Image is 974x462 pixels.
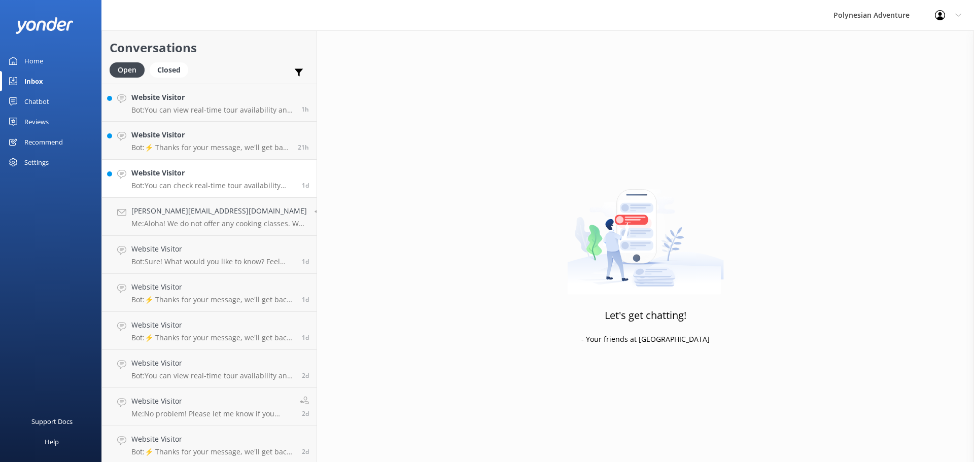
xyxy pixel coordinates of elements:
h4: Website Visitor [131,358,294,369]
div: Chatbot [24,91,49,112]
h4: Website Visitor [131,243,294,255]
h4: Website Visitor [131,319,294,331]
h4: Website Visitor [131,434,294,445]
div: Reviews [24,112,49,132]
a: Website VisitorBot:⚡ Thanks for your message, we'll get back to you as soon as we can. You're als... [102,312,317,350]
span: Sep 16 2025 09:17am (UTC -10:00) Pacific/Honolulu [302,409,309,418]
p: Bot: You can view real-time tour availability and book your Polynesian Adventure online at [URL][... [131,105,294,115]
img: yonder-white-logo.png [15,17,74,34]
a: Open [110,64,150,75]
h3: Let's get chatting! [605,307,686,324]
a: [PERSON_NAME][EMAIL_ADDRESS][DOMAIN_NAME]Me:Aloha! We do not offer any cooking classes. We are a ... [102,198,317,236]
p: - Your friends at [GEOGRAPHIC_DATA] [581,334,710,345]
p: Bot: You can check real-time tour availability and book your Polynesian Adventure online at [URL]... [131,181,294,190]
p: Bot: Sure! What would you like to know? Feel free to ask about tour details, availability, pickup... [131,257,294,266]
a: Website VisitorBot:You can view real-time tour availability and book your Polynesian Adventure on... [102,350,317,388]
p: Bot: ⚡ Thanks for your message, we'll get back to you as soon as we can. You're also welcome to k... [131,333,294,342]
p: Bot: You can view real-time tour availability and book your Polynesian Adventure online at [URL][... [131,371,294,380]
a: Website VisitorBot:You can check real-time tour availability and book your Polynesian Adventure o... [102,160,317,198]
div: Help [45,432,59,452]
h4: Website Visitor [131,92,294,103]
span: Sep 17 2025 04:35pm (UTC -10:00) Pacific/Honolulu [298,143,309,152]
h4: [PERSON_NAME][EMAIL_ADDRESS][DOMAIN_NAME] [131,205,307,217]
h4: Website Visitor [131,281,294,293]
p: Me: Aloha! We do not offer any cooking classes. We are a tour company that operates island tours.... [131,219,307,228]
p: Me: No problem! Please let me know if you have any other questions! [131,409,292,418]
span: Sep 18 2025 12:07pm (UTC -10:00) Pacific/Honolulu [301,105,309,114]
p: Bot: ⚡ Thanks for your message, we'll get back to you as soon as we can. You're also welcome to k... [131,143,290,152]
h4: Website Visitor [131,167,294,179]
div: Settings [24,152,49,172]
h2: Conversations [110,38,309,57]
a: Website VisitorBot:Sure! What would you like to know? Feel free to ask about tour details, availa... [102,236,317,274]
div: Recommend [24,132,63,152]
span: Sep 15 2025 02:23pm (UTC -10:00) Pacific/Honolulu [302,447,309,456]
span: Sep 16 2025 04:37pm (UTC -10:00) Pacific/Honolulu [302,295,309,304]
div: Open [110,62,145,78]
span: Sep 16 2025 02:10pm (UTC -10:00) Pacific/Honolulu [302,333,309,342]
div: Support Docs [31,411,73,432]
div: Home [24,51,43,71]
img: artwork of a man stealing a conversation from at giant smartphone [567,168,724,295]
h4: Website Visitor [131,396,292,407]
a: Website VisitorBot:⚡ Thanks for your message, we'll get back to you as soon as we can. You're als... [102,122,317,160]
h4: Website Visitor [131,129,290,140]
span: Sep 16 2025 09:46am (UTC -10:00) Pacific/Honolulu [302,371,309,380]
a: Website VisitorMe:No problem! Please let me know if you have any other questions!2d [102,388,317,426]
span: Sep 17 2025 01:26pm (UTC -10:00) Pacific/Honolulu [302,181,309,190]
p: Bot: ⚡ Thanks for your message, we'll get back to you as soon as we can. You're also welcome to k... [131,295,294,304]
a: Website VisitorBot:You can view real-time tour availability and book your Polynesian Adventure on... [102,84,317,122]
div: Inbox [24,71,43,91]
a: Closed [150,64,193,75]
a: Website VisitorBot:⚡ Thanks for your message, we'll get back to you as soon as we can. You're als... [102,274,317,312]
p: Bot: ⚡ Thanks for your message, we'll get back to you as soon as we can. You're also welcome to k... [131,447,294,456]
div: Closed [150,62,188,78]
span: Sep 17 2025 08:11am (UTC -10:00) Pacific/Honolulu [302,257,309,266]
